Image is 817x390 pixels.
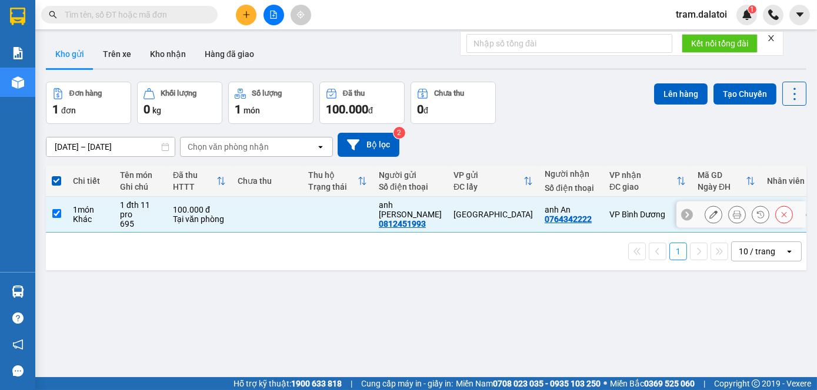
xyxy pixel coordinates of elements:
[46,137,175,156] input: Select a date range.
[666,7,736,22] span: tram.dalatoi
[10,10,28,22] span: Gửi:
[742,9,752,20] img: icon-new-feature
[739,246,775,257] div: 10 / trang
[9,77,27,89] span: CR :
[167,166,232,197] th: Toggle SortBy
[750,5,754,14] span: 1
[609,170,676,180] div: VP nhận
[61,106,76,115] span: đơn
[748,5,756,14] sup: 1
[269,11,278,19] span: file-add
[308,182,358,191] div: Trạng thái
[137,82,222,124] button: Khối lượng0kg
[228,82,314,124] button: Số lượng1món
[10,8,25,25] img: logo-vxr
[379,200,442,219] div: anh Huy
[52,102,59,116] span: 1
[120,182,161,191] div: Ghi chú
[235,102,241,116] span: 1
[308,170,358,180] div: Thu hộ
[644,379,695,388] strong: 0369 525 060
[236,5,256,25] button: plus
[244,106,260,115] span: món
[12,312,24,324] span: question-circle
[296,11,305,19] span: aim
[69,89,102,97] div: Đơn hàng
[73,176,108,186] div: Chi tiết
[326,102,368,116] span: 100.000
[669,243,687,260] button: 1
[609,182,676,191] div: ĐC giao
[173,182,216,191] div: HTTT
[46,40,94,68] button: Kho gửi
[703,377,705,390] span: |
[603,381,607,386] span: ⚪️
[343,89,365,97] div: Đã thu
[698,170,746,180] div: Mã GD
[264,5,284,25] button: file-add
[138,11,166,23] span: Nhận:
[234,377,342,390] span: Hỗ trợ kỹ thuật:
[138,52,232,69] div: 0764342222
[195,40,264,68] button: Hàng đã giao
[73,205,108,214] div: 1 món
[49,11,57,19] span: search
[10,51,129,67] div: 0812451993
[46,82,131,124] button: Đơn hàng1đơn
[238,176,296,186] div: Chưa thu
[65,8,204,21] input: Tìm tên, số ĐT hoặc mã đơn
[144,102,150,116] span: 0
[789,5,810,25] button: caret-down
[698,182,746,191] div: Ngày ĐH
[691,37,748,50] span: Kết nối tổng đài
[411,82,496,124] button: Chưa thu0đ
[120,219,161,228] div: 695
[319,82,405,124] button: Đã thu100.000đ
[705,206,722,223] div: Sửa đơn hàng
[379,219,426,228] div: 0812451993
[73,214,108,224] div: Khác
[379,182,442,191] div: Số điện thoại
[10,10,129,36] div: [GEOGRAPHIC_DATA]
[545,183,598,193] div: Số điện thoại
[795,9,805,20] span: caret-down
[242,11,251,19] span: plus
[302,166,373,197] th: Toggle SortBy
[351,377,352,390] span: |
[252,89,282,97] div: Số lượng
[291,379,342,388] strong: 1900 633 818
[120,170,161,180] div: Tên món
[152,106,161,115] span: kg
[394,127,405,139] sup: 2
[291,5,311,25] button: aim
[493,379,601,388] strong: 0708 023 035 - 0935 103 250
[767,176,812,186] div: Nhân viên
[466,34,672,53] input: Nhập số tổng đài
[654,83,708,105] button: Lên hàng
[138,38,232,52] div: anh An
[12,365,24,376] span: message
[545,214,592,224] div: 0764342222
[173,205,226,214] div: 100.000 đ
[173,170,216,180] div: Đã thu
[417,102,423,116] span: 0
[682,34,758,53] button: Kết nối tổng đài
[161,89,196,97] div: Khối lượng
[12,47,24,59] img: solution-icon
[545,205,598,214] div: anh An
[138,10,232,38] div: VP Bình Dương
[752,379,760,388] span: copyright
[173,214,226,224] div: Tại văn phòng
[338,133,399,157] button: Bộ lọc
[456,377,601,390] span: Miền Nam
[453,182,523,191] div: ĐC lấy
[361,377,453,390] span: Cung cấp máy in - giấy in:
[713,83,776,105] button: Tạo Chuyến
[423,106,428,115] span: đ
[453,170,523,180] div: VP gửi
[692,166,761,197] th: Toggle SortBy
[603,166,692,197] th: Toggle SortBy
[610,377,695,390] span: Miền Bắc
[785,247,794,256] svg: open
[141,40,195,68] button: Kho nhận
